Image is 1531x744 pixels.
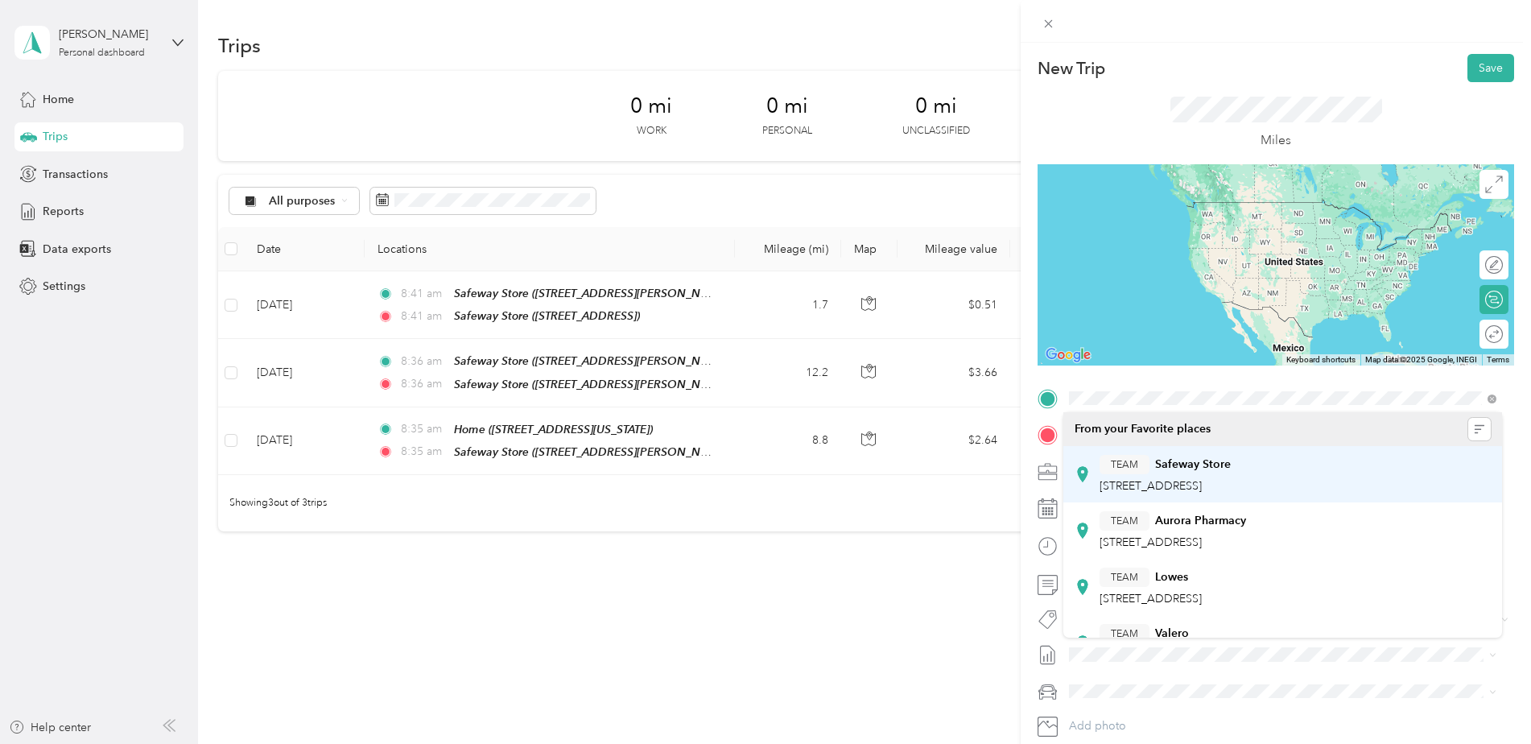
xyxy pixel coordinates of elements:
button: Add photo [1063,715,1514,738]
span: From your Favorite places [1075,422,1211,436]
iframe: Everlance-gr Chat Button Frame [1441,654,1531,744]
span: [STREET_ADDRESS] [1100,535,1202,549]
strong: Valero [1155,626,1189,641]
span: TEAM [1111,626,1138,641]
img: Google [1042,345,1095,366]
button: Keyboard shortcuts [1286,354,1356,366]
strong: Aurora Pharmacy [1155,514,1246,528]
p: New Trip [1038,57,1105,80]
span: TEAM [1111,570,1138,585]
button: TEAM [1100,624,1149,644]
strong: Safeway Store [1155,457,1231,472]
strong: Lowes [1155,570,1188,585]
p: Miles [1261,130,1291,151]
span: [STREET_ADDRESS] [1100,479,1202,493]
button: TEAM [1100,455,1149,475]
span: [STREET_ADDRESS] [1100,592,1202,606]
span: Map data ©2025 Google, INEGI [1365,355,1477,364]
span: TEAM [1111,457,1138,472]
button: TEAM [1100,511,1149,531]
button: Save [1467,54,1514,82]
span: TEAM [1111,514,1138,528]
a: Open this area in Google Maps (opens a new window) [1042,345,1095,366]
button: TEAM [1100,568,1149,588]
